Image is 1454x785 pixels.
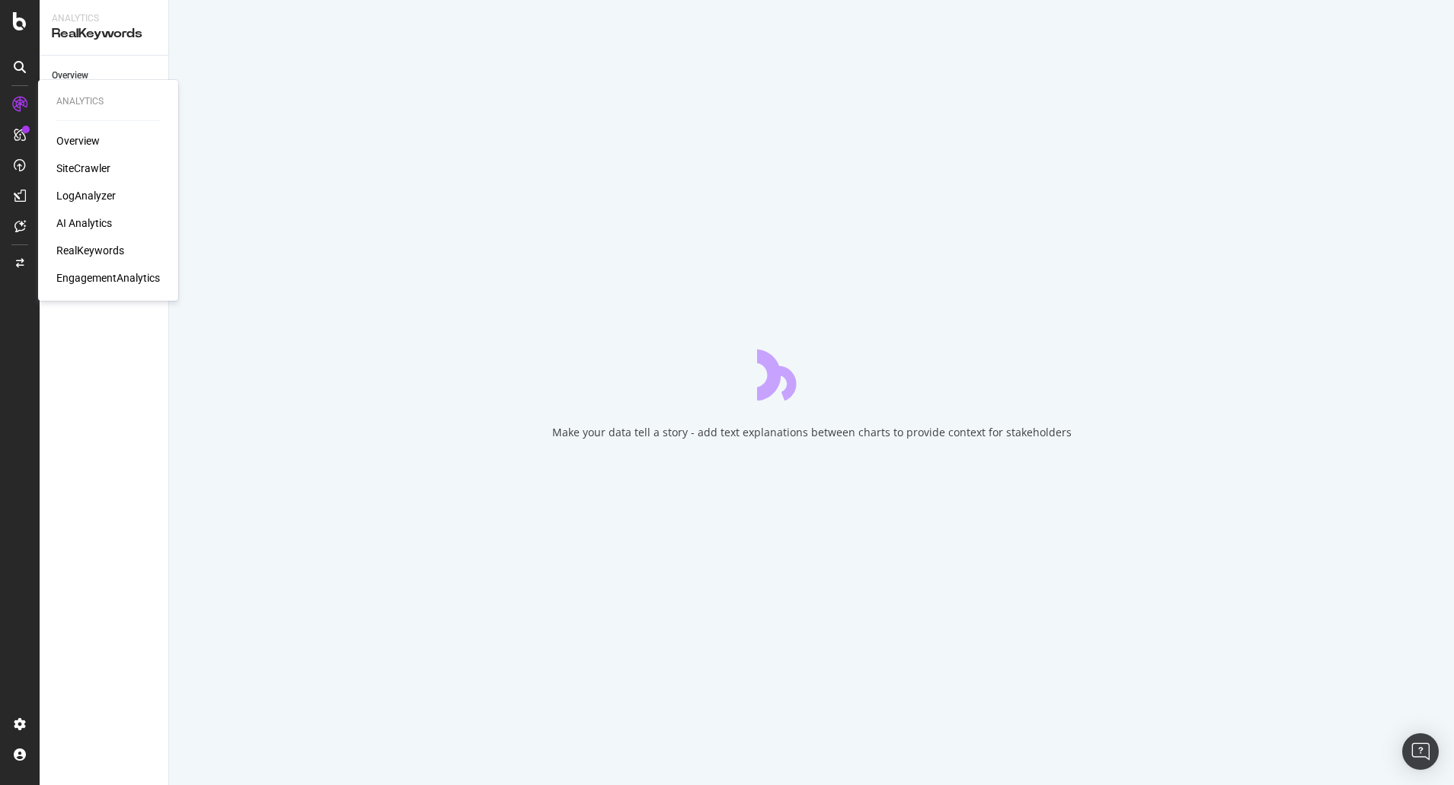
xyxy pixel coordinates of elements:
[56,270,160,286] a: EngagementAnalytics
[52,68,88,84] div: Overview
[56,133,100,148] a: Overview
[1402,733,1439,770] div: Open Intercom Messenger
[52,68,158,84] a: Overview
[56,161,110,176] a: SiteCrawler
[757,346,867,400] div: animation
[56,95,160,108] div: Analytics
[56,188,116,203] a: LogAnalyzer
[56,243,124,258] a: RealKeywords
[552,425,1072,440] div: Make your data tell a story - add text explanations between charts to provide context for stakeho...
[56,215,112,231] a: AI Analytics
[52,25,156,43] div: RealKeywords
[52,12,156,25] div: Analytics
